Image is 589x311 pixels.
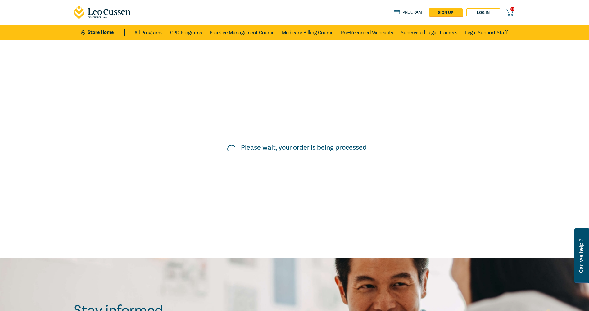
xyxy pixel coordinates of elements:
[510,7,514,11] span: 0
[81,29,124,36] a: Store Home
[170,25,202,40] a: CPD Programs
[578,232,584,279] span: Can we help ?
[210,25,274,40] a: Practice Management Course
[241,143,367,151] h5: Please wait, your order is being processed
[429,8,463,16] a: sign up
[282,25,333,40] a: Medicare Billing Course
[465,25,508,40] a: Legal Support Staff
[134,25,163,40] a: All Programs
[466,8,500,16] a: Log in
[394,9,423,16] a: Program
[401,25,458,40] a: Supervised Legal Trainees
[341,25,393,40] a: Pre-Recorded Webcasts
